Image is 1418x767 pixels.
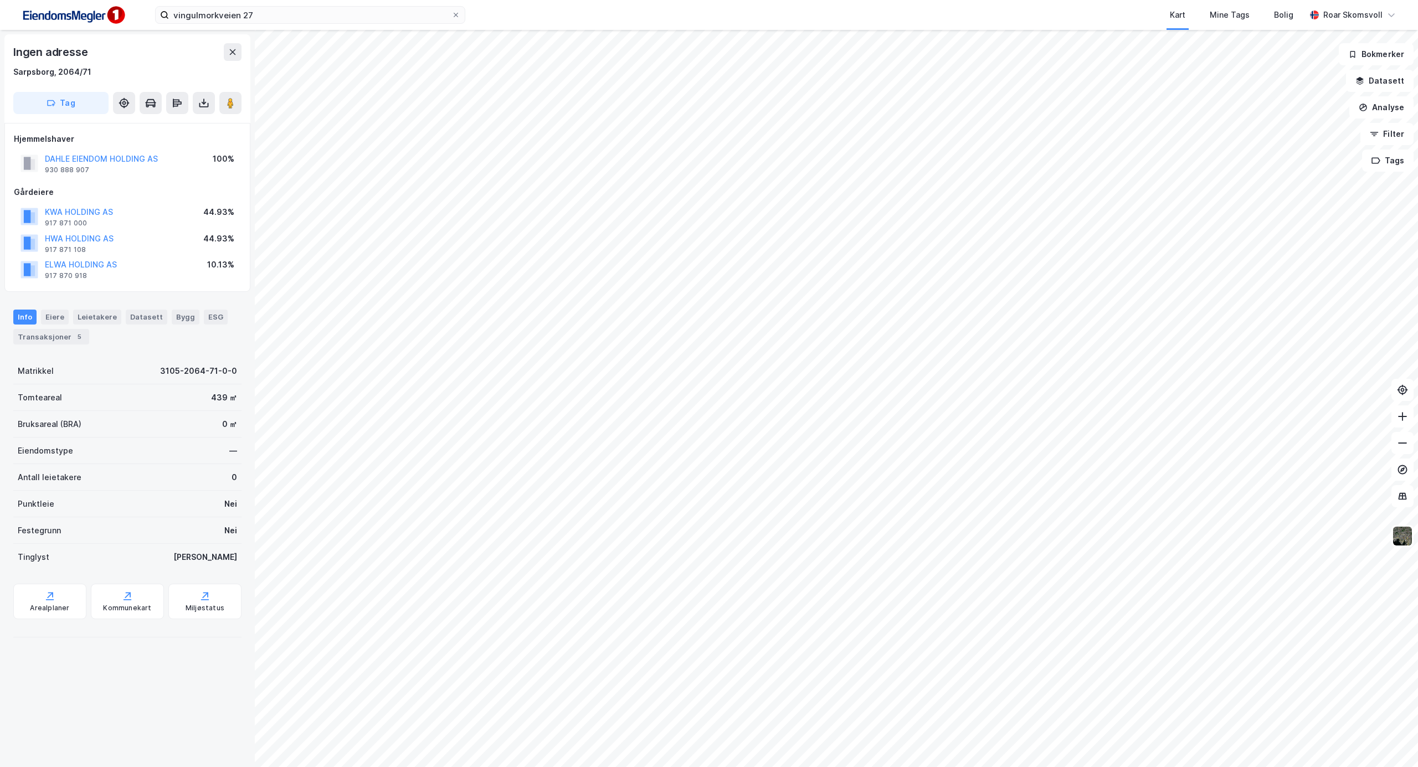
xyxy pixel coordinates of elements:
[229,444,237,457] div: —
[1363,714,1418,767] div: Kontrollprogram for chat
[45,219,87,228] div: 917 871 000
[41,310,69,324] div: Eiere
[232,471,237,484] div: 0
[13,43,90,61] div: Ingen adresse
[14,186,241,199] div: Gårdeiere
[13,92,109,114] button: Tag
[224,524,237,537] div: Nei
[169,7,451,23] input: Søk på adresse, matrikkel, gårdeiere, leietakere eller personer
[13,65,91,79] div: Sarpsborg, 2064/71
[172,310,199,324] div: Bygg
[45,166,89,174] div: 930 888 907
[18,444,73,457] div: Eiendomstype
[18,550,49,564] div: Tinglyst
[1346,70,1414,92] button: Datasett
[204,310,228,324] div: ESG
[18,497,54,511] div: Punktleie
[207,258,234,271] div: 10.13%
[103,604,151,612] div: Kommunekart
[1339,43,1414,65] button: Bokmerker
[213,152,234,166] div: 100%
[126,310,167,324] div: Datasett
[160,364,237,378] div: 3105-2064-71-0-0
[1362,150,1414,172] button: Tags
[18,418,81,431] div: Bruksareal (BRA)
[1360,123,1414,145] button: Filter
[74,331,85,342] div: 5
[18,524,61,537] div: Festegrunn
[14,132,241,146] div: Hjemmelshaver
[18,471,81,484] div: Antall leietakere
[18,3,129,28] img: F4PB6Px+NJ5v8B7XTbfpPpyloAAAAASUVORK5CYII=
[45,271,87,280] div: 917 870 918
[1170,8,1185,22] div: Kart
[224,497,237,511] div: Nei
[1392,526,1413,547] img: 9k=
[13,310,37,324] div: Info
[45,245,86,254] div: 917 871 108
[1363,714,1418,767] iframe: Chat Widget
[30,604,69,612] div: Arealplaner
[186,604,224,612] div: Miljøstatus
[203,232,234,245] div: 44.93%
[173,550,237,564] div: [PERSON_NAME]
[18,391,62,404] div: Tomteareal
[203,205,234,219] div: 44.93%
[222,418,237,431] div: 0 ㎡
[211,391,237,404] div: 439 ㎡
[1323,8,1383,22] div: Roar Skomsvoll
[1349,96,1414,119] button: Analyse
[73,310,121,324] div: Leietakere
[1210,8,1250,22] div: Mine Tags
[1274,8,1293,22] div: Bolig
[13,329,89,344] div: Transaksjoner
[18,364,54,378] div: Matrikkel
